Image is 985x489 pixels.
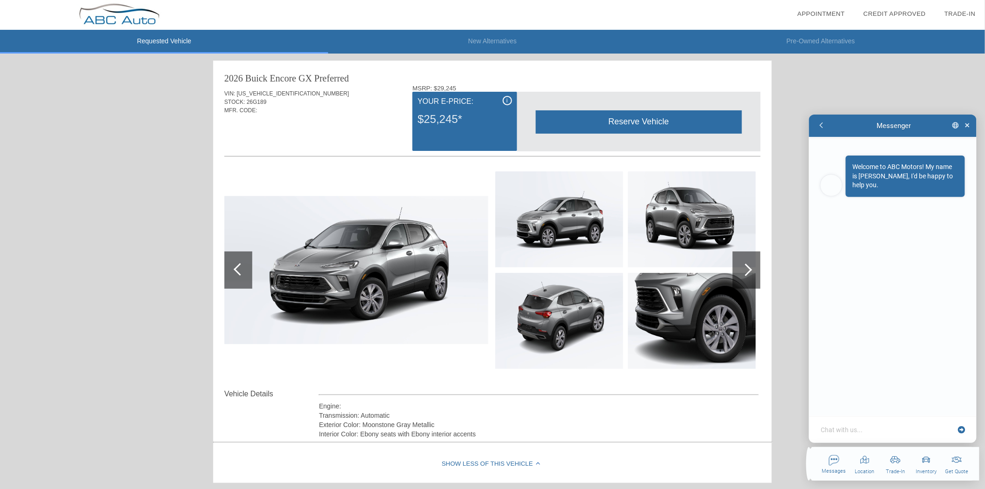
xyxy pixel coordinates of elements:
[213,446,772,483] div: Show Less of this Vehicle
[412,85,761,92] div: MSRP: $29,245
[319,429,759,439] div: Interior Color: Ebony seats with Ebony interior accents
[506,97,508,104] span: i
[247,99,267,105] span: 26G189
[657,30,985,54] li: Pre-Owned Alternatives
[418,107,512,131] div: $25,245*
[864,10,926,17] a: Credit Approved
[224,99,245,105] span: STOCK:
[801,106,985,489] iframe: Chat Assistance
[319,420,759,429] div: Exterior Color: Moonstone Gray Metallic
[418,96,512,107] div: Your E-Price:
[797,10,845,17] a: Appointment
[224,129,761,143] div: Quoted on [DATE] 4:52:15 PM
[224,107,257,114] span: MFR. CODE:
[495,171,623,267] img: 78aaf7b8b2541e1f22d796fbb320f50d.jpg
[224,90,235,97] span: VIN:
[224,388,319,400] div: Vehicle Details
[945,10,976,17] a: Trade-In
[314,72,349,85] div: Preferred
[628,171,756,267] img: 3fe1078cee0a321d82d029d6e097f2f4.jpg
[328,30,656,54] li: New Alternatives
[495,273,623,369] img: 087433ba3e6bd0ad9fd42aca3c631a59.jpg
[628,273,756,369] img: 99a5a788f84afc7339cbf0860b894b47.jpg
[319,401,759,411] div: Engine:
[319,411,759,420] div: Transmission: Automatic
[224,196,488,345] img: 52e6d9de66b88525c729ed8a0cfc983b.jpg
[237,90,349,97] span: [US_VEHICLE_IDENTIFICATION_NUMBER]
[224,72,312,85] div: 2026 Buick Encore GX
[536,110,742,133] div: Reserve Vehicle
